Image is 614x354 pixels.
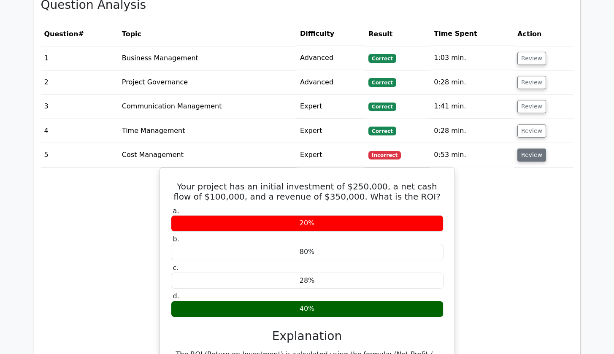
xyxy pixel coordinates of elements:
[41,70,119,95] td: 2
[430,22,514,46] th: Time Spent
[171,301,444,317] div: 40%
[517,100,546,113] button: Review
[517,76,546,89] button: Review
[41,46,119,70] td: 1
[119,70,297,95] td: Project Governance
[517,52,546,65] button: Review
[297,70,365,95] td: Advanced
[119,95,297,119] td: Communication Management
[119,22,297,46] th: Topic
[517,124,546,138] button: Review
[170,181,444,202] h5: Your project has an initial investment of $250,000, a net cash flow of $100,000, and a revenue of...
[517,149,546,162] button: Review
[297,22,365,46] th: Difficulty
[365,22,430,46] th: Result
[173,264,179,272] span: c.
[430,119,514,143] td: 0:28 min.
[368,103,396,111] span: Correct
[171,273,444,289] div: 28%
[173,292,179,300] span: d.
[171,215,444,232] div: 20%
[297,46,365,70] td: Advanced
[41,119,119,143] td: 4
[430,143,514,167] td: 0:53 min.
[44,30,78,38] span: Question
[119,119,297,143] td: Time Management
[297,95,365,119] td: Expert
[368,54,396,62] span: Correct
[297,119,365,143] td: Expert
[171,244,444,260] div: 80%
[430,70,514,95] td: 0:28 min.
[119,143,297,167] td: Cost Management
[430,95,514,119] td: 1:41 min.
[41,22,119,46] th: #
[368,151,401,159] span: Incorrect
[297,143,365,167] td: Expert
[173,235,179,243] span: b.
[368,78,396,86] span: Correct
[368,127,396,135] span: Correct
[514,22,573,46] th: Action
[430,46,514,70] td: 1:03 min.
[173,207,179,215] span: a.
[41,143,119,167] td: 5
[176,329,438,343] h3: Explanation
[41,95,119,119] td: 3
[119,46,297,70] td: Business Management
